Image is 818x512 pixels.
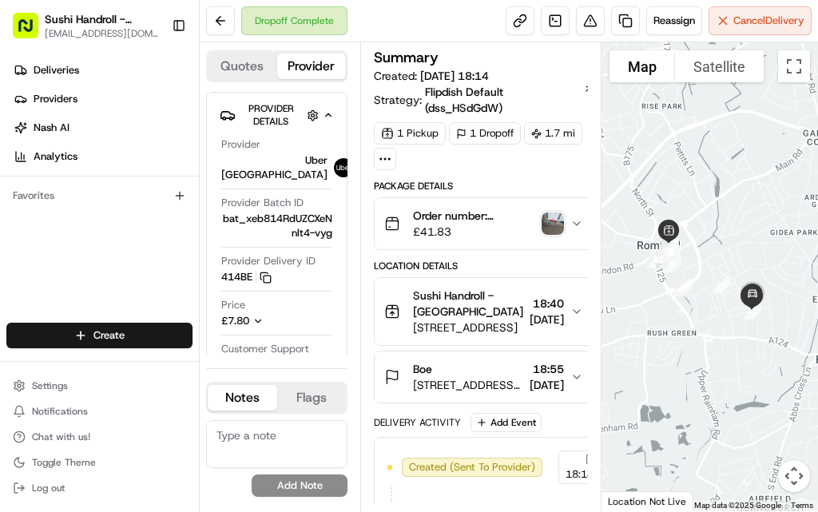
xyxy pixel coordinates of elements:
[530,296,564,312] span: 18:40
[675,50,764,82] button: Show satellite imagery
[221,314,362,328] button: £7.80
[409,460,535,474] span: Created (Sent To Provider)
[16,16,48,48] img: Nash
[606,490,658,511] a: Open this area in Google Maps (opens a new window)
[151,357,256,373] span: API Documentation
[471,413,542,432] button: Add Event
[6,86,199,112] a: Providers
[413,320,523,335] span: [STREET_ADDRESS]
[375,198,593,249] button: Order number: 156413928 for Boe£41.83photo_proof_of_delivery image
[606,490,658,511] img: Google
[657,249,687,280] div: 8
[530,312,564,327] span: [DATE]
[530,361,564,377] span: 18:55
[425,84,594,116] a: Flipdish Default (dss_HSdGdW)
[16,276,42,301] img: Angelique Valdez
[34,121,69,135] span: Nash AI
[16,232,42,258] img: Dianne Alexi Soriano
[641,244,671,275] div: 1
[32,248,45,261] img: 1736555255976-a54dd68f-1ca7-489b-9aae-adbdc363a1c4
[375,278,593,345] button: Sushi Handroll - [GEOGRAPHIC_DATA][STREET_ADDRESS]18:40[DATE]
[16,359,29,371] div: 📗
[34,153,62,181] img: 1738778727109-b901c2ba-d612-49f7-a14d-d897ce62d23f
[113,393,193,406] a: Powered byPylon
[32,357,122,373] span: Knowledge Base
[566,467,615,482] span: 18:14 BST
[646,6,702,35] button: Reassign
[221,270,272,284] button: 414BE
[221,137,260,152] span: Provider
[374,416,461,429] div: Delivery Activity
[248,102,294,128] span: Provider Details
[32,456,96,469] span: Toggle Theme
[6,426,193,448] button: Chat with us!
[50,248,212,260] span: [PERSON_NAME] [PERSON_NAME]
[449,122,521,145] div: 1 Dropoff
[737,296,768,326] div: 11
[208,54,277,79] button: Quotes
[221,153,328,182] span: Uber [GEOGRAPHIC_DATA]
[221,254,316,268] span: Provider Delivery ID
[586,453,615,466] span: [DATE]
[16,208,102,220] div: Past conversations
[32,431,90,443] span: Chat with us!
[272,157,291,177] button: Start new chat
[610,50,675,82] button: Show street map
[16,153,45,181] img: 1736555255976-a54dd68f-1ca7-489b-9aae-adbdc363a1c4
[413,224,535,240] span: £41.83
[654,236,685,266] div: 7
[72,153,262,169] div: Start new chat
[425,84,582,116] span: Flipdish Default (dss_HSdGdW)
[6,400,193,423] button: Notifications
[653,14,695,28] span: Reassign
[530,377,564,393] span: [DATE]
[215,248,220,260] span: •
[413,361,432,377] span: Boe
[6,323,193,348] button: Create
[34,149,77,164] span: Analytics
[141,291,174,304] span: [DATE]
[220,99,334,131] button: Provider Details
[791,501,813,510] a: Terms
[524,122,582,145] div: 1.7 mi
[542,212,564,235] img: photo_proof_of_delivery image
[706,269,737,300] div: 10
[374,122,446,145] div: 1 Pickup
[45,27,159,40] button: [EMAIL_ADDRESS][DOMAIN_NAME]
[413,288,523,320] span: Sushi Handroll - [GEOGRAPHIC_DATA]
[6,451,193,474] button: Toggle Theme
[221,342,309,356] span: Customer Support
[709,6,812,35] button: CancelDelivery
[778,50,810,82] button: Toggle fullscreen view
[6,183,193,208] div: Favorites
[277,54,347,79] button: Provider
[10,351,129,379] a: 📗Knowledge Base
[6,375,193,397] button: Settings
[32,405,88,418] span: Notifications
[6,6,165,45] button: Sushi Handroll - [GEOGRAPHIC_DATA][EMAIL_ADDRESS][DOMAIN_NAME]
[224,248,256,260] span: [DATE]
[375,351,593,403] button: Boe[STREET_ADDRESS][PERSON_NAME][PERSON_NAME]18:55[DATE]
[656,239,686,269] div: 4
[656,240,686,270] div: 2
[34,92,77,106] span: Providers
[93,328,125,343] span: Create
[602,491,693,511] div: Location Not Live
[32,379,68,392] span: Settings
[221,314,249,327] span: £7.80
[34,63,79,77] span: Deliveries
[208,385,277,411] button: Notes
[133,291,138,304] span: •
[413,377,523,393] span: [STREET_ADDRESS][PERSON_NAME][PERSON_NAME]
[129,351,263,379] a: 💻API Documentation
[45,11,159,27] button: Sushi Handroll - [GEOGRAPHIC_DATA]
[6,144,199,169] a: Analytics
[778,460,810,492] button: Map camera controls
[6,477,193,499] button: Log out
[221,212,332,240] span: bat_xeb814RdUZCXeNnlt4-vyg
[159,394,193,406] span: Pylon
[668,272,698,303] div: 9
[420,69,489,83] span: [DATE] 18:14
